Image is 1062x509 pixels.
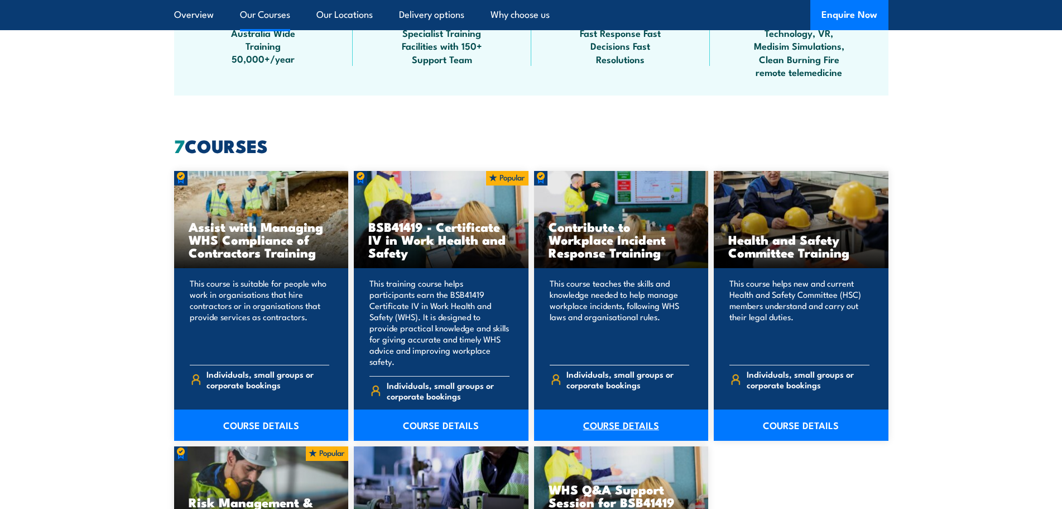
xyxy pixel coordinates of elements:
a: COURSE DETAILS [354,410,528,441]
p: This course is suitable for people who work in organisations that hire contractors or in organisa... [190,278,330,356]
span: Individuals, small groups or corporate bookings [566,369,689,390]
h3: Health and Safety Committee Training [728,233,874,259]
a: COURSE DETAILS [534,410,709,441]
p: This training course helps participants earn the BSB41419 Certificate IV in Work Health and Safet... [369,278,510,367]
span: Specialist Training Facilities with 150+ Support Team [392,26,492,65]
h3: Contribute to Workplace Incident Response Training [549,220,694,259]
span: Australia Wide Training 50,000+/year [213,26,314,65]
span: Fast Response Fast Decisions Fast Resolutions [570,26,671,65]
a: COURSE DETAILS [714,410,888,441]
h3: BSB41419 - Certificate IV in Work Health and Safety [368,220,514,259]
h3: Assist with Managing WHS Compliance of Contractors Training [189,220,334,259]
span: Technology, VR, Medisim Simulations, Clean Burning Fire remote telemedicine [749,26,849,79]
span: Individuals, small groups or corporate bookings [206,369,329,390]
span: Individuals, small groups or corporate bookings [387,380,510,401]
strong: 7 [174,131,185,159]
h2: COURSES [174,137,888,153]
span: Individuals, small groups or corporate bookings [747,369,869,390]
a: COURSE DETAILS [174,410,349,441]
p: This course helps new and current Health and Safety Committee (HSC) members understand and carry ... [729,278,869,356]
p: This course teaches the skills and knowledge needed to help manage workplace incidents, following... [550,278,690,356]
